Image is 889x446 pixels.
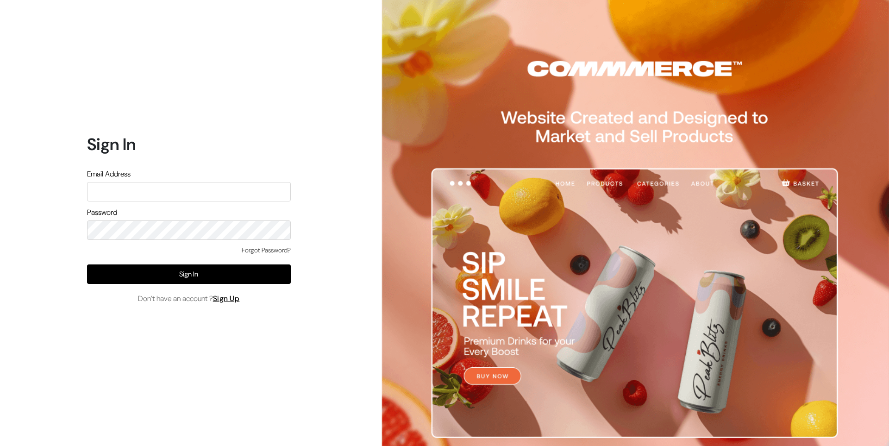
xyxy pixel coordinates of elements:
label: Password [87,207,117,218]
h1: Sign In [87,134,291,154]
span: Don’t have an account ? [138,293,240,304]
button: Sign In [87,264,291,284]
a: Sign Up [213,294,240,303]
a: Forgot Password? [242,245,291,255]
label: Email Address [87,169,131,180]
